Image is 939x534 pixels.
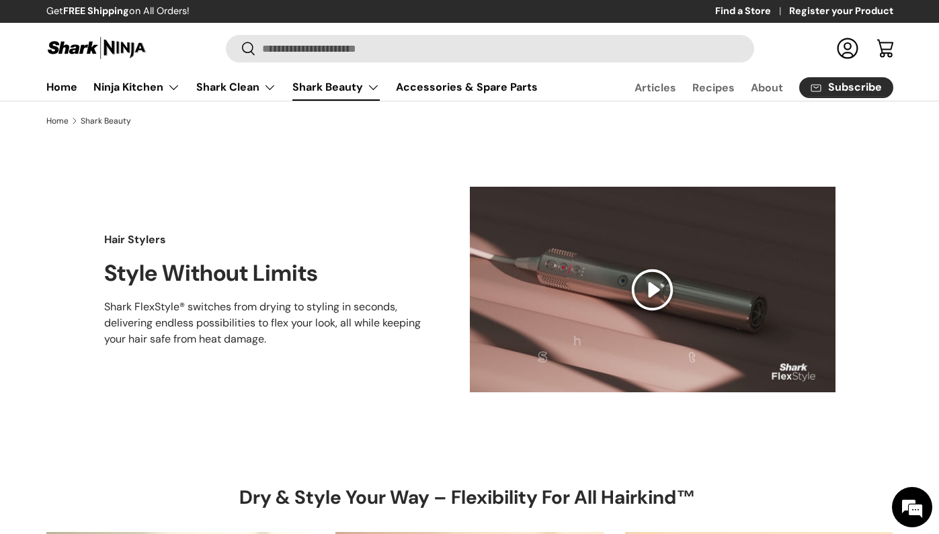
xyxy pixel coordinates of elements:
a: Shark Beauty [292,74,380,101]
a: Recipes [692,75,735,101]
summary: Shark Clean [188,74,284,101]
a: Find a Store [715,4,789,19]
a: Ninja Kitchen [93,74,180,101]
a: Subscribe [799,77,893,98]
summary: Ninja Kitchen [85,74,188,101]
a: Shark Beauty [81,117,131,125]
p: Hair Stylers​ [104,232,427,248]
strong: FREE Shipping [63,5,129,17]
p: Shark FlexStyle® switches from drying to styling in seconds, delivering endless possibilities to ... [104,299,427,347]
a: Home [46,74,77,100]
summary: Shark Beauty [284,74,388,101]
nav: Primary [46,74,538,101]
h2: ​Style Without Limits​ [104,259,427,288]
p: Get on All Orders! [46,4,190,19]
a: About [751,75,783,101]
a: Register your Product [789,4,893,19]
a: Home [46,117,69,125]
img: Shark Ninja Philippines [46,35,147,61]
nav: Secondary [602,74,893,101]
nav: Breadcrumbs [46,115,893,127]
span: Subscribe [828,82,882,93]
a: Shark Clean [196,74,276,101]
a: Articles [635,75,676,101]
a: Accessories & Spare Parts [396,74,538,100]
h2: Dry & Style Your Way – Flexibility For All Hairkind™ ​ [239,486,699,510]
